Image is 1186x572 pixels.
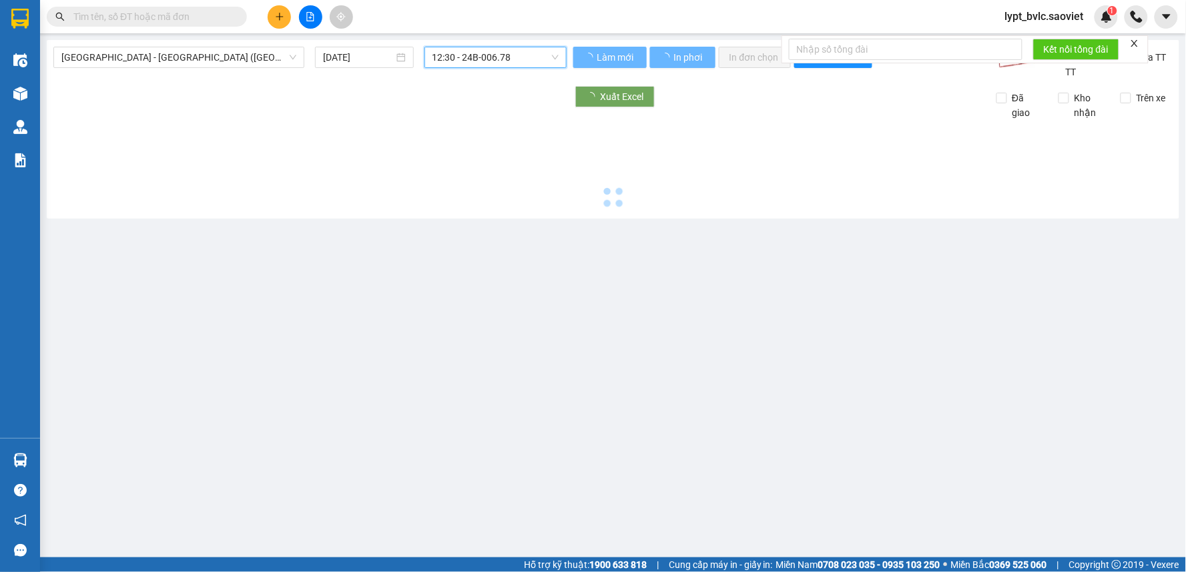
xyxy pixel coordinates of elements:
[14,544,27,557] span: message
[13,453,27,467] img: warehouse-icon
[1007,91,1049,120] span: Đã giao
[575,86,655,107] button: Xuất Excel
[944,562,948,567] span: ⚪️
[601,89,644,104] span: Xuất Excel
[13,53,27,67] img: warehouse-icon
[1161,11,1173,23] span: caret-down
[776,557,940,572] span: Miền Nam
[1130,39,1139,48] span: close
[1112,560,1121,569] span: copyright
[524,557,647,572] span: Hỗ trợ kỹ thuật:
[1057,557,1059,572] span: |
[330,5,353,29] button: aim
[11,9,29,29] img: logo-vxr
[657,557,659,572] span: |
[14,514,27,527] span: notification
[1155,5,1178,29] button: caret-down
[990,559,1047,570] strong: 0369 525 060
[306,12,315,21] span: file-add
[73,9,231,24] input: Tìm tên, số ĐT hoặc mã đơn
[1131,91,1171,105] span: Trên xe
[323,50,393,65] input: 11/10/2025
[586,92,601,101] span: loading
[268,5,291,29] button: plus
[1101,11,1113,23] img: icon-new-feature
[1033,39,1119,60] button: Kết nối tổng đài
[1131,11,1143,23] img: phone-icon
[1110,6,1115,15] span: 1
[13,120,27,134] img: warehouse-icon
[14,484,27,497] span: question-circle
[818,559,940,570] strong: 0708 023 035 - 0935 103 250
[719,47,792,68] button: In đơn chọn
[336,12,346,21] span: aim
[1044,42,1109,57] span: Kết nối tổng đài
[299,5,322,29] button: file-add
[1108,6,1117,15] sup: 1
[661,53,672,62] span: loading
[55,12,65,21] span: search
[597,50,636,65] span: Làm mới
[589,559,647,570] strong: 1900 633 818
[994,8,1095,25] span: lypt_bvlc.saoviet
[61,47,296,67] span: Hà Nội - Lào Cai (Giường)
[674,50,705,65] span: In phơi
[584,53,595,62] span: loading
[1069,91,1111,120] span: Kho nhận
[951,557,1047,572] span: Miền Bắc
[650,47,715,68] button: In phơi
[13,87,27,101] img: warehouse-icon
[275,12,284,21] span: plus
[789,39,1022,60] input: Nhập số tổng đài
[573,47,647,68] button: Làm mới
[669,557,773,572] span: Cung cấp máy in - giấy in:
[13,153,27,167] img: solution-icon
[432,47,559,67] span: 12:30 - 24B-006.78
